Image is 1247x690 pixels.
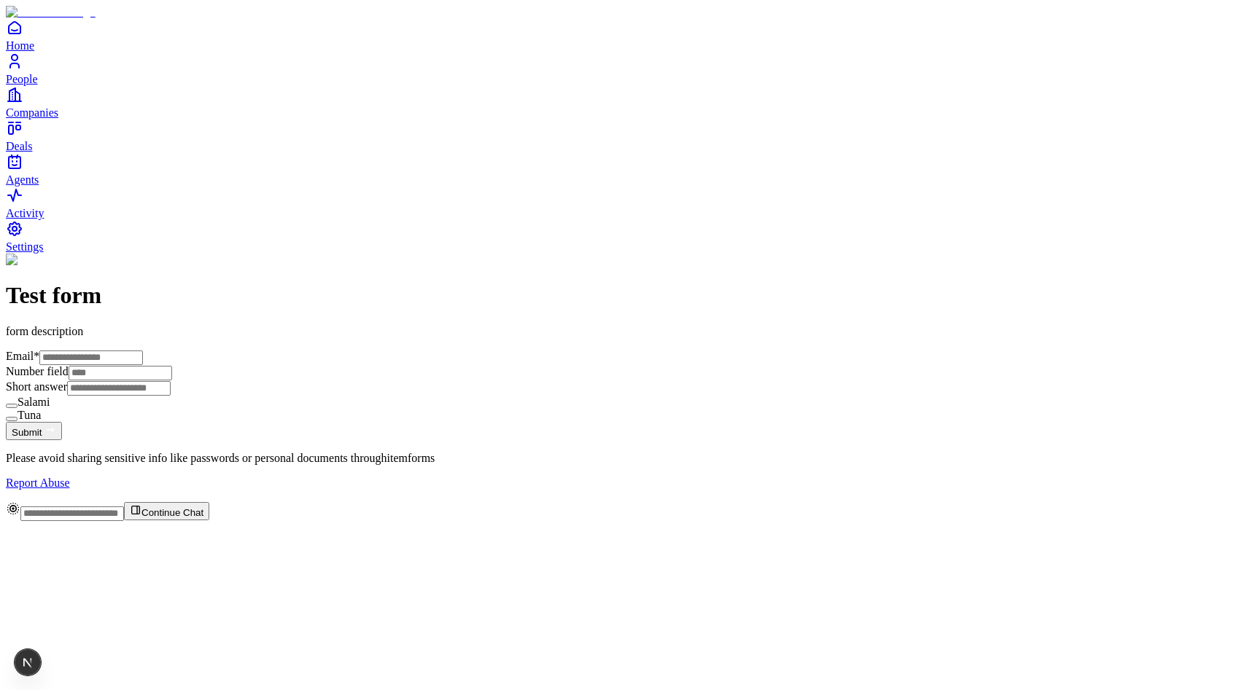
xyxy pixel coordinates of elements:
label: Short answer [6,380,67,393]
label: Salami [18,396,50,408]
img: Item Brain Logo [6,6,96,19]
span: Continue Chat [141,507,203,518]
a: People [6,52,1241,85]
div: Continue Chat [6,501,1241,521]
h1: Test form [6,282,1241,309]
span: Agents [6,173,39,186]
a: Home [6,19,1241,52]
span: People [6,73,38,85]
p: Please avoid sharing sensitive info like passwords or personal documents through forms [6,452,1241,465]
span: Deals [6,140,32,152]
button: Continue Chat [124,502,209,520]
a: Agents [6,153,1241,186]
button: Submit [6,422,62,440]
label: Tuna [18,409,41,421]
a: Deals [6,119,1241,152]
span: item [387,452,408,464]
a: Companies [6,86,1241,119]
img: Form Logo [6,254,70,267]
span: Home [6,39,34,52]
span: Settings [6,240,44,253]
span: Activity [6,207,44,219]
label: Number field [6,365,69,377]
a: Report Abuse [6,477,1241,490]
a: Activity [6,187,1241,219]
label: Email [6,350,39,362]
a: Settings [6,220,1241,253]
span: Companies [6,106,58,119]
p: form description [6,325,1241,338]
